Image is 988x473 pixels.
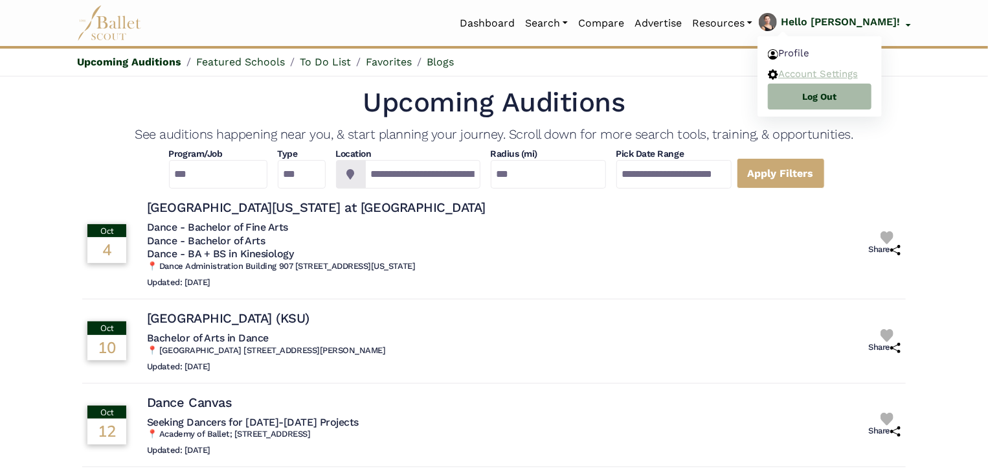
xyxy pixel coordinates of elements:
h6: Share [868,426,901,437]
input: Location [365,160,480,189]
a: Account Settings [758,63,882,84]
h5: Dance - BA + BS in Kinesiology [147,248,491,261]
h6: Updated: [DATE] [147,277,491,288]
a: Search [520,10,573,37]
h4: Dance Canvas [147,394,232,411]
h6: 📍 Dance Administration Building 907 [STREET_ADDRESS][US_STATE] [147,261,491,272]
h4: Program/Job [169,148,267,161]
a: Advertise [629,10,687,37]
div: 10 [87,335,126,360]
a: Apply Filters [737,158,825,189]
h6: Share [868,244,901,255]
h4: See auditions happening near you, & start planning your journey. Scroll down for more search tool... [82,126,906,143]
a: Dashboard [455,10,520,37]
a: profile picture Hello [PERSON_NAME]! [758,12,911,34]
h6: Updated: [DATE] [147,445,359,456]
p: Hello [PERSON_NAME]! [781,14,900,30]
h4: [GEOGRAPHIC_DATA][US_STATE] at [GEOGRAPHIC_DATA] [147,199,486,216]
a: Compare [573,10,629,37]
a: To Do List [300,56,351,68]
h4: Radius (mi) [491,148,538,161]
div: 4 [87,237,126,262]
a: Featured Schools [196,56,285,68]
ul: profile picture Hello [PERSON_NAME]! [758,36,882,117]
a: Upcoming Auditions [77,56,181,68]
a: Resources [687,10,758,37]
a: Profile [758,43,882,63]
h5: Bachelor of Arts in Dance [147,332,385,345]
h6: 📍 [GEOGRAPHIC_DATA] [STREET_ADDRESS][PERSON_NAME] [147,345,385,356]
h4: Pick Date Range [616,148,732,161]
h6: Share [868,342,901,353]
div: Oct [87,224,126,237]
a: Favorites [366,56,412,68]
h4: Type [278,148,326,161]
h5: Dance - Bachelor of Fine Arts [147,221,491,235]
h4: [GEOGRAPHIC_DATA] (KSU) [147,310,309,327]
h1: Upcoming Auditions [82,85,906,121]
h6: Updated: [DATE] [147,362,385,373]
img: profile picture [759,13,777,40]
div: 12 [87,419,126,443]
h6: 📍 Academy of Ballet; [STREET_ADDRESS] [147,429,359,440]
a: Log Out [768,84,871,110]
h4: Location [336,148,480,161]
div: Oct [87,406,126,419]
a: Blogs [427,56,454,68]
h5: Dance - Bachelor of Arts [147,235,491,248]
h5: Seeking Dancers for [DATE]-[DATE] Projects [147,416,359,430]
div: Oct [87,321,126,334]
